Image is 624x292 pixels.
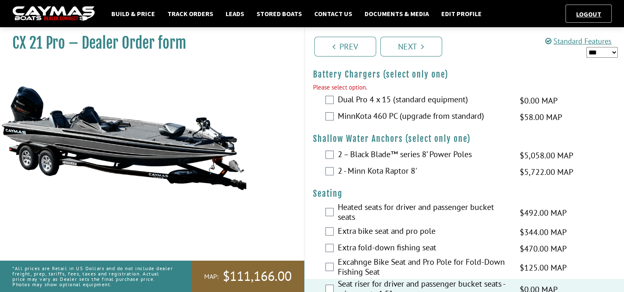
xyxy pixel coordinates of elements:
span: $111,166.00 [223,268,292,285]
a: Standard Features [545,36,612,46]
h1: CX 21 Pro – Dealer Order form [12,34,283,52]
a: Stored Boats [252,8,306,19]
a: Logout [572,10,605,18]
a: MAP:$111,166.00 [192,261,304,292]
h4: Battery Chargers (select only one) [313,69,616,80]
a: Prev [314,37,376,57]
span: $344.00 MAP [520,226,567,238]
span: $470.00 MAP [520,243,567,255]
label: Extra fold-down fishing seat [338,243,510,254]
label: Heated seats for driver and passenger bucket seats [338,202,510,224]
p: *All prices are Retail in US Dollars and do not include dealer freight, prep, tariffs, fees, taxe... [12,261,173,292]
label: Dual Pro 4 x 15 (standard equipment) [338,94,510,106]
label: Excahnge Bike Seat and Pro Pole for Fold-Down Fishing Seat [338,257,510,279]
div: Please select option. [313,83,616,92]
a: Next [380,37,442,57]
span: $5,058.00 MAP [520,149,573,162]
img: caymas-dealer-connect-2ed40d3bc7270c1d8d7ffb4b79bf05adc795679939227970def78ec6f6c03838.gif [12,6,95,21]
span: MAP: [204,272,219,281]
h4: Seating [313,188,616,199]
a: Leads [221,8,248,19]
label: MinnKota 460 PC (upgrade from standard) [338,111,510,123]
label: 2 – Black Blade™ series 8’ Power Poles [338,149,510,161]
span: $492.00 MAP [520,207,567,219]
span: $5,722.00 MAP [520,166,573,178]
a: Track Orders [163,8,217,19]
span: $58.00 MAP [520,111,562,123]
h4: Shallow Water Anchors (select only one) [313,134,616,144]
a: Contact Us [310,8,356,19]
label: 2 - Minn Kota Raptor 8' [338,166,510,178]
label: Extra bike seat and pro pole [338,226,510,238]
a: Build & Price [107,8,159,19]
a: Documents & Media [360,8,433,19]
span: $0.00 MAP [520,94,558,107]
a: Edit Profile [437,8,486,19]
span: $125.00 MAP [520,261,567,274]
